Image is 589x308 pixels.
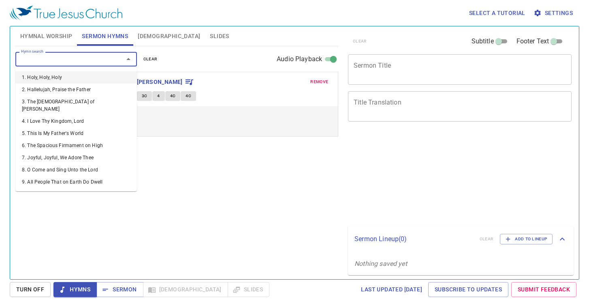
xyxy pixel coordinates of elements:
span: 4C [186,92,191,100]
span: Hymnal Worship [20,31,73,41]
button: clear [139,54,162,64]
li: 8. O Come and Sing Unto the Lord [15,164,137,176]
li: 10. Glory to [DEMOGRAPHIC_DATA] [15,188,137,200]
span: Sermon Hymns [82,31,128,41]
a: Subscribe to Updates [428,282,508,297]
li: 6. The Spacious Firmament on High [15,139,137,152]
button: Add to Lineup [500,234,553,244]
iframe: from-child [345,130,528,222]
button: 3C [137,91,152,101]
i: Nothing saved yet [354,260,407,267]
button: 4C [181,91,196,101]
button: remove [305,77,333,87]
a: Submit Feedback [511,282,576,297]
span: clear [143,56,158,63]
li: 3. The [DEMOGRAPHIC_DATA] of [PERSON_NAME] [15,96,137,115]
li: 1. Holy, Holy, Holy [15,71,137,83]
span: Subtitle [472,36,494,46]
li: 4. I Love Thy Kingdom, Lord [15,115,137,127]
button: Select a tutorial [466,6,529,21]
span: Submit Feedback [518,284,570,295]
button: Sermon [96,282,143,297]
span: Turn Off [16,284,44,295]
li: 9. All People That on Earth Do Dwell [15,176,137,188]
button: Turn Off [10,282,51,297]
span: 3C [142,92,147,100]
span: Footer Text [516,36,549,46]
img: True Jesus Church [10,6,122,20]
button: Hymns [53,282,97,297]
span: 4C [170,92,176,100]
span: 4 [157,92,160,100]
button: 4 [152,91,164,101]
span: Add to Lineup [505,235,547,243]
span: Last updated [DATE] [361,284,422,295]
button: Settings [532,6,576,21]
span: remove [310,78,328,86]
span: Slides [210,31,229,41]
div: Sermon Lineup(0)clearAdd to Lineup [348,226,574,252]
span: Audio Playback [277,54,322,64]
p: Sermon Lineup ( 0 ) [354,234,473,244]
li: 7. Joyful, Joyful, We Adore Thee [15,152,137,164]
span: Settings [535,8,573,18]
span: [DEMOGRAPHIC_DATA] [138,31,200,41]
li: 2. Hallelujah, Praise the Father [15,83,137,96]
span: Hymns [60,284,90,295]
span: Subscribe to Updates [435,284,502,295]
li: 5. This Is My Father's World [15,127,137,139]
button: 4C [165,91,181,101]
span: Sermon [103,284,137,295]
a: Last updated [DATE] [358,282,425,297]
button: Close [123,53,134,65]
span: Select a tutorial [469,8,525,18]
